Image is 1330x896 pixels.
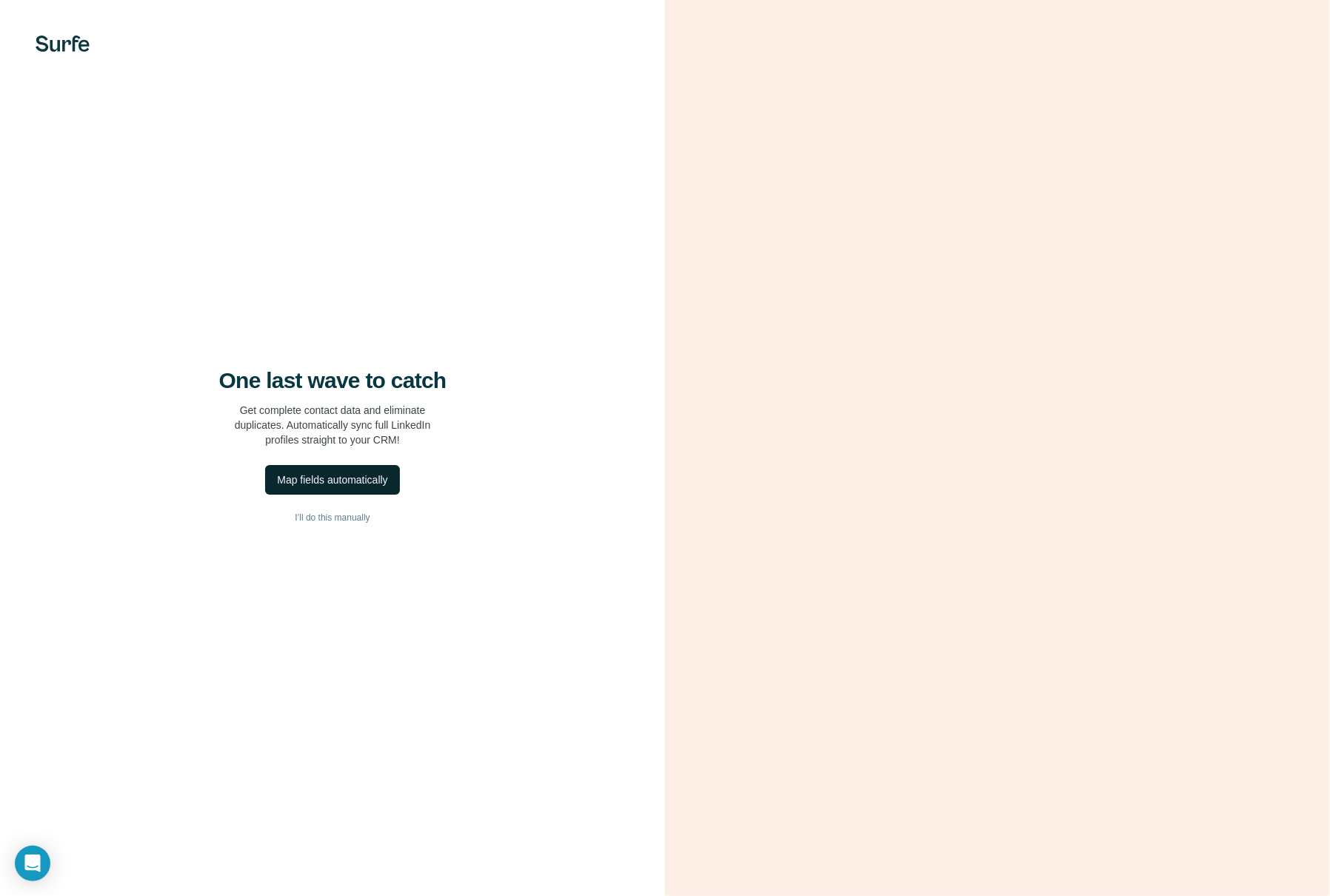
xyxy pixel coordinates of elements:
[219,367,447,394] h4: One last wave to catch
[295,511,370,524] span: I’ll do this manually
[30,506,635,529] button: I’ll do this manually
[15,846,50,881] div: Open Intercom Messenger
[36,36,90,52] img: Surfe's logo
[235,403,431,447] p: Get complete contact data and eliminate duplicates. Automatically sync full LinkedIn profiles str...
[265,465,399,495] button: Map fields automatically
[277,472,387,487] div: Map fields automatically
